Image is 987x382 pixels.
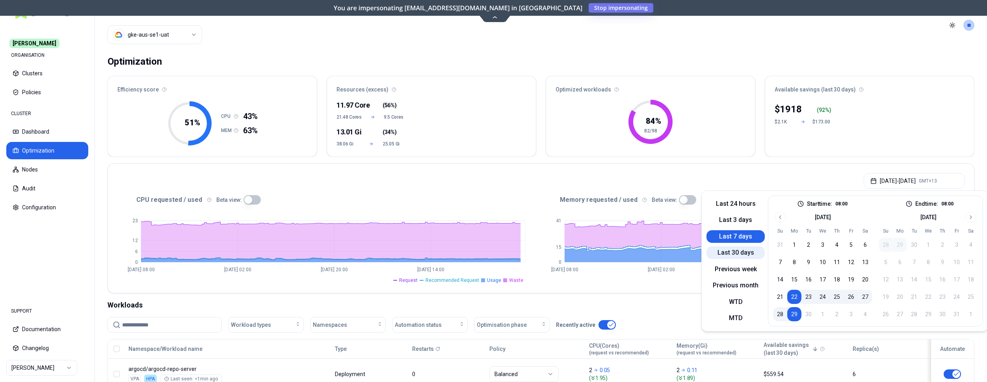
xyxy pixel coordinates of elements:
[327,76,536,98] div: Resources (excess)
[858,227,872,235] th: Saturday
[216,196,242,204] p: Beta view:
[844,272,858,287] button: 19
[135,249,138,254] tspan: 6
[646,116,661,126] tspan: 84 %
[801,227,816,235] th: Tuesday
[706,263,765,276] button: Previous week
[487,277,501,283] span: Usage
[879,227,893,235] th: Sunday
[559,259,561,265] tspan: 0
[879,238,893,252] button: 28
[787,272,801,287] button: 15
[706,214,765,226] button: Last 3 days
[964,227,978,235] th: Saturday
[128,341,203,357] button: Namespace/Workload name
[687,366,697,374] p: 0.11
[509,277,523,283] span: Waste
[787,255,801,269] button: 8
[965,212,976,223] button: Go to next month
[780,103,802,116] p: 1918
[243,111,258,122] span: 43%
[412,370,482,378] div: 0
[128,31,169,39] div: gke-aus-se1-uat
[787,238,801,252] button: 1
[108,76,317,98] div: Efficiency score
[335,341,347,357] button: Type
[893,227,907,235] th: Monday
[6,106,88,121] div: CLUSTER
[920,213,937,221] div: [DATE]
[115,31,123,39] img: gcp
[412,345,434,353] p: Restarts
[336,127,360,138] div: 13.01 Gi
[844,255,858,269] button: 12
[589,341,649,357] button: CPU(Cores)(request vs recommended)
[830,272,844,287] button: 18
[231,321,271,329] span: Workload types
[6,84,88,101] button: Policies
[864,173,965,189] button: [DATE]-[DATE]GMT+13
[164,376,218,382] div: Last seen: <1min ago
[812,119,831,125] div: $173.00
[801,238,816,252] button: 2
[773,307,787,321] button: 28
[858,238,872,252] button: 6
[853,370,923,378] div: 6
[117,195,541,205] div: CPU requested / used
[221,127,234,134] h1: MEM
[677,341,736,357] button: Memory(Gi)(request vs recommended)
[6,47,88,63] div: ORGANISATION
[108,300,974,311] div: Workloads
[392,317,468,333] button: Automation status
[310,317,386,333] button: Namespaces
[6,321,88,338] button: Documentation
[807,201,832,207] label: Start time:
[815,213,831,221] div: [DATE]
[773,272,787,287] button: 14
[830,238,844,252] button: 4
[773,227,787,235] th: Sunday
[184,118,200,127] tspan: 51 %
[706,198,765,210] button: Last 24 hours
[417,267,444,272] tspan: [DATE] 14:00
[383,141,406,147] span: 25.05 Gi
[335,370,366,378] div: Deployment
[787,290,801,304] button: 22
[853,341,879,357] button: Replica(s)
[816,272,830,287] button: 17
[915,201,938,207] label: End time:
[706,279,765,292] button: Previous month
[677,350,736,356] span: (request vs recommended)
[907,227,921,235] th: Tuesday
[830,290,844,304] button: 25
[546,76,755,98] div: Optimized workloads
[426,277,479,283] span: Recommended Request
[819,106,825,114] p: 92
[556,321,595,329] p: Recently active
[132,218,138,224] tspan: 23
[830,255,844,269] button: 11
[706,312,765,324] button: MTD
[6,142,88,159] button: Optimization
[801,255,816,269] button: 9
[775,103,802,116] div: $
[706,230,765,243] button: Last 7 days
[589,350,649,356] span: (request vs recommended)
[950,227,964,235] th: Friday
[921,227,935,235] th: Wednesday
[801,272,816,287] button: 16
[541,195,965,205] div: Memory requested / used
[135,259,138,265] tspan: 0
[321,267,348,272] tspan: [DATE] 20:00
[589,374,669,382] span: ( 1.95 )
[6,180,88,197] button: Audit
[395,321,442,329] span: Automation status
[221,113,234,119] h1: CPU
[787,307,801,321] button: 29
[773,255,787,269] button: 7
[652,196,677,204] p: Beta view:
[677,374,757,382] span: ( 1.89 )
[844,290,858,304] button: 26
[858,272,872,287] button: 20
[385,128,395,136] span: 34%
